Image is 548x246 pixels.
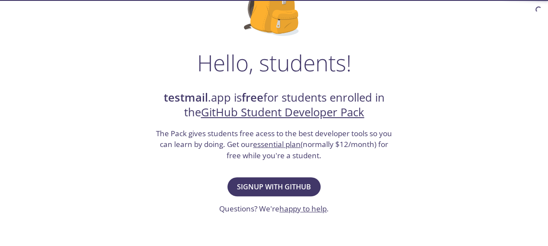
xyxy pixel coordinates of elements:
[197,50,351,76] h1: Hello, students!
[237,181,311,193] span: Signup with GitHub
[201,105,364,120] a: GitHub Student Developer Pack
[227,177,321,196] button: Signup with GitHub
[242,90,263,105] strong: free
[219,203,329,214] h3: Questions? We're .
[164,90,208,105] strong: testmail
[155,128,393,161] h3: The Pack gives students free acess to the best developer tools so you can learn by doing. Get our...
[279,204,327,214] a: happy to help
[253,139,301,149] a: essential plan
[155,90,393,120] h2: .app is for students enrolled in the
